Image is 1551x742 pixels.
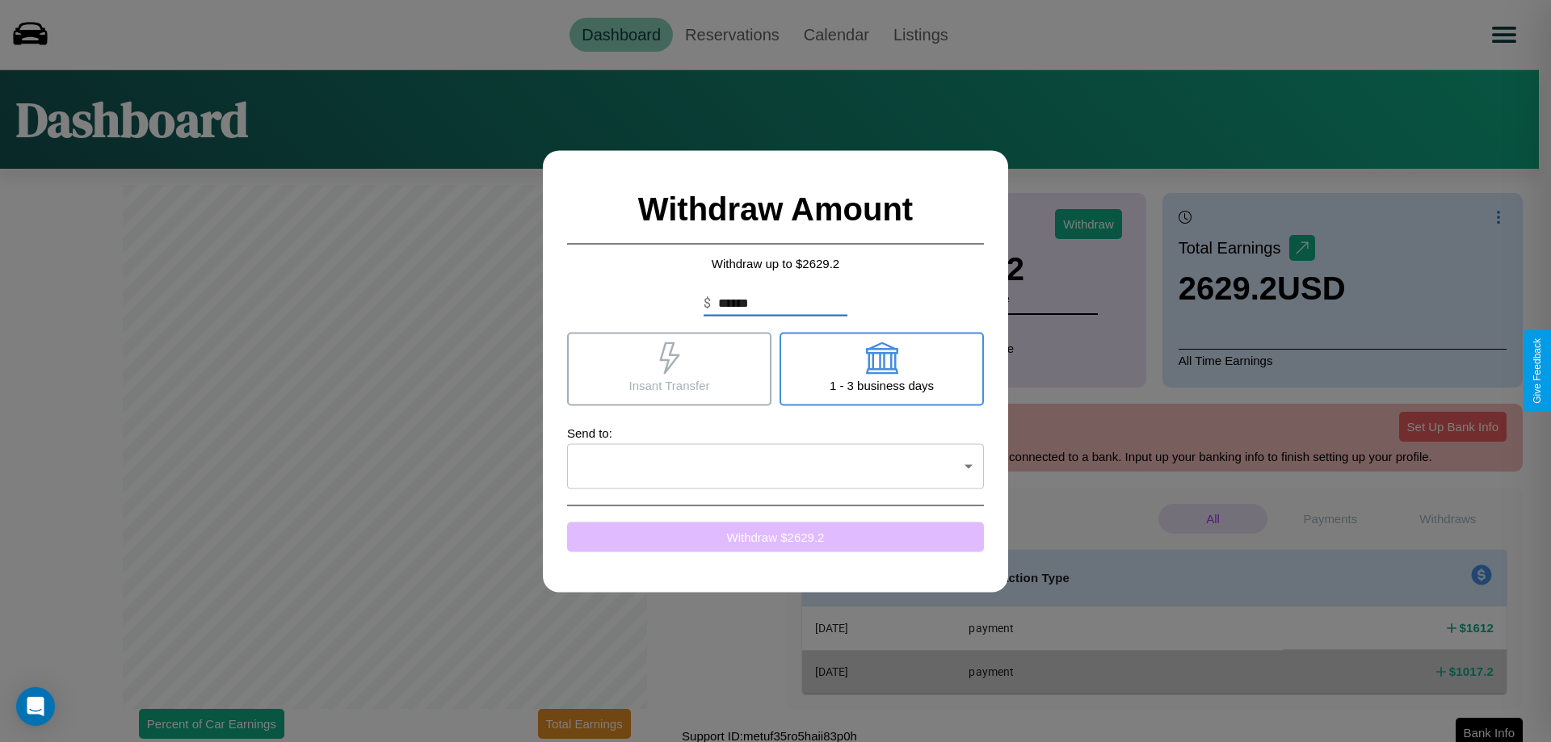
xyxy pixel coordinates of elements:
[830,374,934,396] p: 1 - 3 business days
[704,293,711,312] p: $
[1532,338,1543,404] div: Give Feedback
[567,522,984,551] button: Withdraw $2629.2
[628,374,709,396] p: Insant Transfer
[16,687,55,726] div: Open Intercom Messenger
[567,421,984,443] p: Send to:
[567,252,984,274] p: Withdraw up to $ 2629.2
[567,174,984,244] h2: Withdraw Amount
